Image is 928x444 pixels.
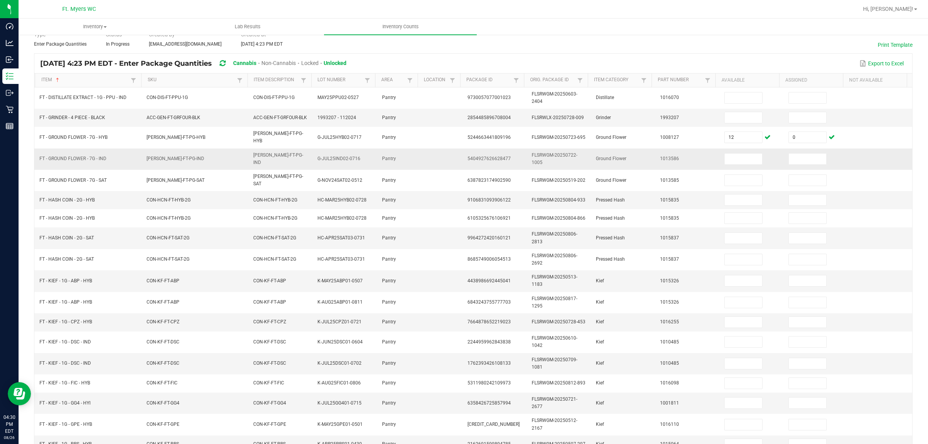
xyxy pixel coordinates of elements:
span: 1015837 [660,256,679,262]
button: Export to Excel [858,57,906,70]
span: CON-HCN-FT-SAT-2G [253,256,296,262]
span: K-AUG25ABP01-0811 [317,299,363,305]
span: K-JUL25DSC01-0702 [317,360,362,366]
span: CON-HCN-FT-SAT-2G [253,235,296,241]
inline-svg: Analytics [6,39,14,47]
span: MAY25PPU02-0527 [317,95,359,100]
span: FT - KIEF - 1G - CPZ - HYB [39,319,92,324]
span: Ground Flower [596,135,626,140]
span: K-MAY25ABP01-0507 [317,278,363,283]
span: 1993207 - 112024 [317,115,356,120]
span: Pantry [382,115,396,120]
span: Pantry [382,135,396,140]
span: FLSRWGM-20250806-2813 [532,231,577,244]
span: CON-KF-FT-DSC [253,339,286,345]
span: K-JUN25DSC01-0604 [317,339,363,345]
inline-svg: Outbound [6,89,14,97]
span: 1016098 [660,380,679,386]
span: 9106831093906122 [467,197,511,203]
a: Filter [512,75,521,85]
span: CON-KF-FT-ABP [253,299,286,305]
span: 1010485 [660,360,679,366]
span: CON-HCN-FT-HYB-2G [253,215,297,221]
span: HC-APR25SAT03-0731 [317,256,365,262]
th: Available [715,73,779,87]
span: Pantry [382,215,396,221]
span: CON-KF-FT-DSC [253,360,286,366]
span: CON-KF-FT-GPE [253,422,286,427]
span: HC-APR25SAT03-0731 [317,235,365,241]
span: FLSRWGM-20250512-2167 [532,418,577,430]
span: Kief [596,299,604,305]
span: Cannabis [233,60,256,66]
span: 2854485896708004 [467,115,511,120]
span: CON-KF-FT-ABP [147,299,179,305]
span: FT - GRINDER - 4 PIECE - BLACK [39,115,105,120]
span: FLSRWGM-20250513-1183 [532,274,577,287]
button: Print Template [878,41,913,49]
span: 1015835 [660,197,679,203]
span: G-JUL25IND02-0716 [317,156,360,161]
a: Filter [129,75,138,85]
span: Hi, [PERSON_NAME]! [863,6,913,12]
span: 1015837 [660,235,679,241]
span: FT - KIEF - 1G - FIC - HYB [39,380,90,386]
span: FT - HASH COIN - 2G - HYB [39,197,95,203]
span: Pantry [382,360,396,366]
a: Filter [575,75,585,85]
inline-svg: Reports [6,122,14,130]
span: CON-KF-FT-CPZ [253,319,286,324]
span: 1016110 [660,422,679,427]
span: 1010485 [660,339,679,345]
span: [PERSON_NAME]-FT-PG-SAT [253,174,303,186]
span: Enter Package Quantities [34,41,87,47]
span: Pantry [382,400,396,406]
span: FLSRWGM-20250804-933 [532,197,585,203]
span: K-AUG25FIC01-0806 [317,380,361,386]
span: Kief [596,319,604,324]
span: G-JUL25HYB02-0717 [317,135,362,140]
span: In Progress [106,41,130,47]
a: Part NumberSortable [658,77,703,83]
span: FLSRWGM-20250709-1081 [532,357,577,370]
p: 08/26 [3,435,15,441]
span: 1008127 [660,135,679,140]
a: Item DescriptionSortable [254,77,299,83]
span: Lab Results [224,23,271,30]
span: K-JUL25GG401-0715 [317,400,362,406]
span: [CREDIT_CARD_NUMBER] [467,422,520,427]
inline-svg: Dashboard [6,22,14,30]
a: Filter [235,75,244,85]
span: FLSRWGM-20250723-695 [532,135,585,140]
span: Locked [301,60,319,66]
span: 6387823174902590 [467,178,511,183]
span: [PERSON_NAME]-FT-PG-SAT [147,178,205,183]
span: CON-KF-FT-CPZ [147,319,179,324]
span: FT - HASH COIN - 2G - SAT [39,235,94,241]
a: Filter [363,75,372,85]
span: Pantry [382,422,396,427]
span: CON-KF-FT-FIC [147,380,177,386]
span: Non-Cannabis [261,60,296,66]
span: CON-HCN-FT-SAT-2G [147,256,189,262]
a: LocationSortable [424,77,447,83]
span: Distillate [596,95,614,100]
a: Filter [405,75,415,85]
span: Kief [596,339,604,345]
span: FLSRWGM-20250817-1295 [532,296,577,309]
span: FT - HASH COIN - 2G - SAT [39,256,94,262]
span: 6358426725857994 [467,400,511,406]
a: Filter [639,75,648,85]
a: SKUSortable [148,77,235,83]
span: Pressed Hash [596,215,625,221]
th: Assigned [779,73,843,87]
span: Pantry [382,299,396,305]
span: Pantry [382,319,396,324]
span: FT - GROUND FLOWER - 7G - SAT [39,178,107,183]
span: FT - GROUND FLOWER - 7G - HYB [39,135,107,140]
span: 1001811 [660,400,679,406]
span: Ft. Myers WC [62,6,96,12]
span: CON-KF-FT-GPE [147,422,179,427]
inline-svg: Inbound [6,56,14,63]
span: Kief [596,400,604,406]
